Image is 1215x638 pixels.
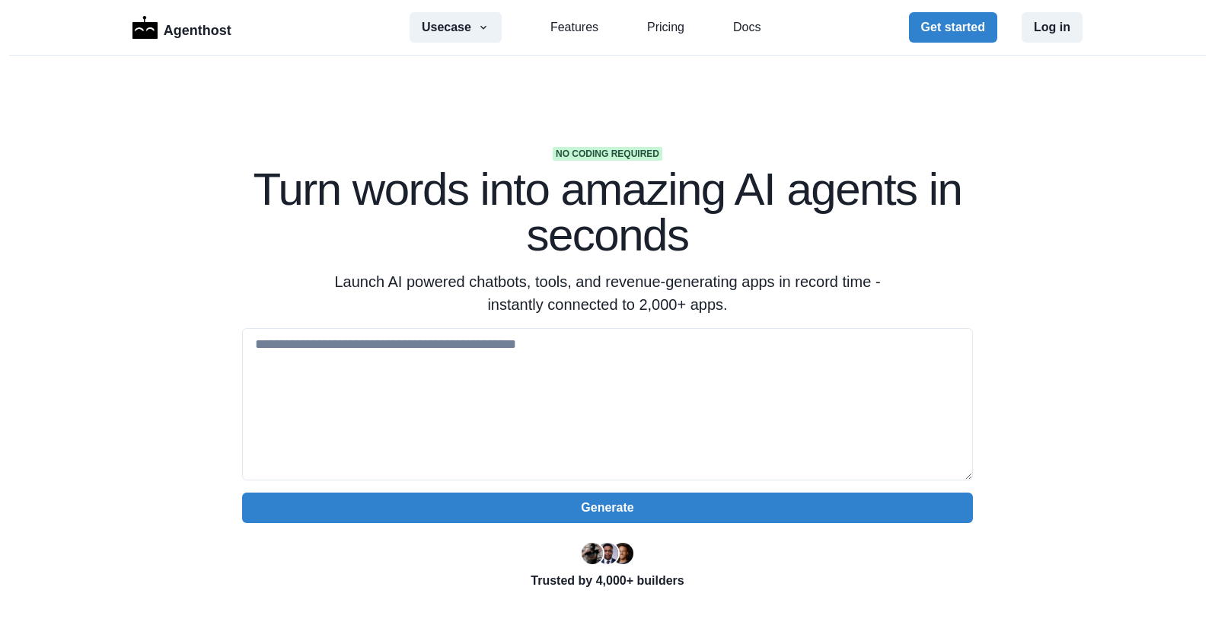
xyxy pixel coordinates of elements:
[242,493,973,523] button: Generate
[550,18,598,37] a: Features
[909,12,997,43] button: Get started
[1022,12,1083,43] button: Log in
[733,18,761,37] a: Docs
[242,167,973,258] h1: Turn words into amazing AI agents in seconds
[597,543,618,564] img: Segun Adebayo
[553,147,662,161] span: No coding required
[132,16,158,39] img: Logo
[647,18,684,37] a: Pricing
[315,270,900,316] p: Launch AI powered chatbots, tools, and revenue-generating apps in record time - instantly connect...
[612,543,633,564] img: Kent Dodds
[242,572,973,590] p: Trusted by 4,000+ builders
[132,14,231,41] a: LogoAgenthost
[164,14,231,41] p: Agenthost
[410,12,502,43] button: Usecase
[582,543,603,564] img: Ryan Florence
